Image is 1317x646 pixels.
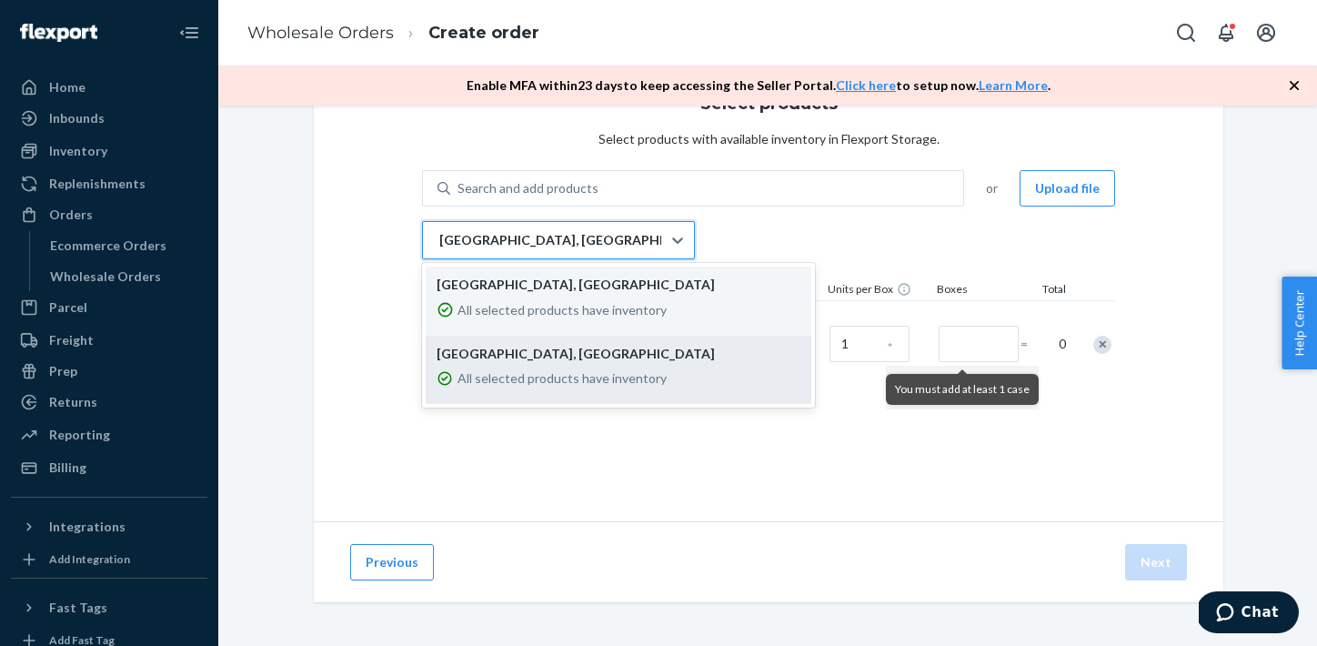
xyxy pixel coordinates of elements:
a: Ecommerce Orders [41,231,208,260]
a: Reporting [11,420,207,449]
div: Remove Item [1093,336,1111,354]
div: Total [1024,281,1070,300]
div: Integrations [49,518,126,536]
button: Previous [350,544,434,580]
a: Parcel [11,293,207,322]
div: Freight [49,331,94,349]
a: Click here [836,77,896,93]
button: Open notifications [1208,15,1244,51]
a: Inventory [11,136,207,166]
div: Ecommerce Orders [50,237,166,255]
button: Next [1125,544,1187,580]
div: Add Integration [49,551,130,567]
div: Boxes [933,281,1024,300]
a: Add Integration [11,549,207,570]
p: [GEOGRAPHIC_DATA], [GEOGRAPHIC_DATA] [437,276,800,294]
div: Wholesale Orders [50,267,161,286]
a: Freight [11,326,207,355]
p: All selected products have inventory [457,369,667,388]
input: Number of boxes [939,326,1019,362]
span: 0 [1048,335,1066,353]
div: Reporting [49,426,110,444]
button: Open account menu [1248,15,1284,51]
div: Prep [49,362,77,380]
span: or [986,179,998,197]
button: Help Center [1282,277,1317,369]
p: [GEOGRAPHIC_DATA], [GEOGRAPHIC_DATA] [437,345,800,363]
span: = [1020,335,1039,353]
img: Flexport logo [20,24,97,42]
a: Replenishments [11,169,207,198]
p: All selected products have inventory [457,301,667,319]
a: Inbounds [11,104,207,133]
a: Home [11,73,207,102]
div: Parcel [49,298,87,317]
iframe: Opens a widget where you can chat to one of our agents [1199,591,1299,637]
div: Returns [49,393,97,411]
input: [GEOGRAPHIC_DATA], [GEOGRAPHIC_DATA][GEOGRAPHIC_DATA], [GEOGRAPHIC_DATA]All selected products hav... [437,231,439,249]
a: Create order [428,23,539,43]
div: Home [49,78,85,96]
button: Open Search Box [1168,15,1204,51]
div: Units per Box [824,281,933,300]
div: Inbounds [49,109,105,127]
a: Returns [11,388,207,417]
a: Prep [11,357,207,386]
a: Orders [11,200,207,229]
ol: breadcrumbs [233,6,554,60]
a: Learn More [979,77,1048,93]
a: Billing [11,453,207,482]
div: Fast Tags [49,599,107,617]
button: Upload file [1020,170,1115,207]
div: Orders [49,206,93,224]
div: Search and add products [457,179,598,197]
div: You must add at least 1 case [886,374,1039,405]
button: Integrations [11,512,207,541]
div: Inventory [49,142,107,160]
p: Enable MFA within 23 days to keep accessing the Seller Portal. to setup now. . [467,76,1051,95]
button: Close Navigation [171,15,207,51]
input: Case Quantity [829,326,910,362]
button: Fast Tags [11,593,207,622]
div: Select products with available inventory in Flexport Storage. [598,130,940,148]
div: Replenishments [49,175,146,193]
p: [GEOGRAPHIC_DATA], [GEOGRAPHIC_DATA] [439,231,670,249]
a: Wholesale Orders [41,262,208,291]
div: Billing [49,459,86,477]
a: Wholesale Orders [247,23,394,43]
